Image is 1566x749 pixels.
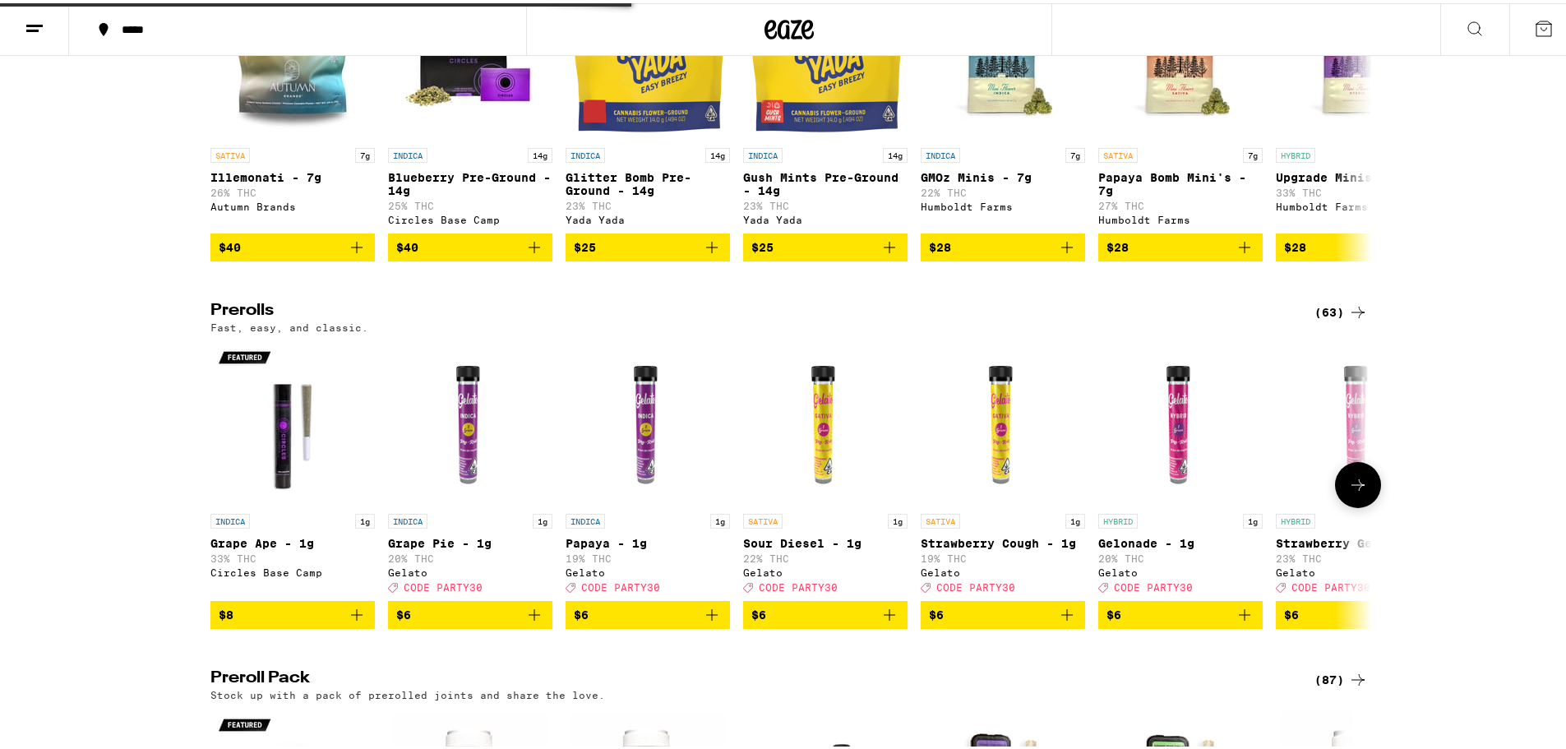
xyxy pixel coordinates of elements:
a: (63) [1314,299,1368,319]
button: Add to bag [1098,598,1263,626]
img: Gelato - Gelonade - 1g [1098,338,1263,502]
p: 23% THC [566,197,730,208]
img: Gelato - Sour Diesel - 1g [743,338,908,502]
p: Grape Pie - 1g [388,534,552,547]
div: Humboldt Farms [921,198,1085,209]
span: $28 [1284,238,1306,251]
div: Gelato [566,564,730,575]
p: GMOz Minis - 7g [921,168,1085,181]
span: $28 [929,238,951,251]
p: 1g [888,511,908,525]
p: 1g [533,511,552,525]
button: Add to bag [1276,598,1440,626]
p: 27% THC [1098,197,1263,208]
p: 33% THC [1276,184,1440,195]
p: SATIVA [1098,145,1138,160]
p: 7g [1065,145,1085,160]
span: $6 [929,605,944,618]
button: Add to bag [1098,230,1263,258]
button: Add to bag [1276,230,1440,258]
span: $6 [1106,605,1121,618]
p: INDICA [388,145,427,160]
a: Open page for Strawberry Cough - 1g from Gelato [921,338,1085,598]
span: $6 [396,605,411,618]
button: Add to bag [921,598,1085,626]
p: 1g [355,511,375,525]
p: HYBRID [1276,145,1315,160]
span: $25 [751,238,774,251]
div: Gelato [388,564,552,575]
button: Add to bag [566,230,730,258]
p: 14g [528,145,552,160]
img: Gelato - Papaya - 1g [566,338,730,502]
span: $6 [751,605,766,618]
span: CODE PARTY30 [1291,579,1370,589]
div: Circles Base Camp [388,211,552,222]
a: Open page for Gelonade - 1g from Gelato [1098,338,1263,598]
button: Add to bag [743,230,908,258]
p: Fast, easy, and classic. [210,319,368,330]
span: Hi. Need any help? [10,12,118,25]
p: INDICA [210,511,250,525]
p: Upgrade Minis - 7g [1276,168,1440,181]
span: $40 [396,238,418,251]
p: 22% THC [921,184,1085,195]
p: INDICA [388,511,427,525]
p: Illemonati - 7g [210,168,375,181]
span: CODE PARTY30 [759,579,838,589]
p: HYBRID [1276,511,1315,525]
div: Gelato [743,564,908,575]
p: Strawberry Cough - 1g [921,534,1085,547]
a: Open page for Sour Diesel - 1g from Gelato [743,338,908,598]
p: SATIVA [210,145,250,160]
a: (87) [1314,667,1368,687]
p: Papaya Bomb Mini's - 7g [1098,168,1263,194]
img: Gelato - Strawberry Cough - 1g [921,338,1085,502]
span: CODE PARTY30 [936,579,1015,589]
p: Stock up with a pack of prerolled joints and share the love. [210,687,605,697]
p: INDICA [566,511,605,525]
button: Add to bag [210,230,375,258]
p: 19% THC [921,550,1085,561]
div: Circles Base Camp [210,564,375,575]
p: 20% THC [1098,550,1263,561]
p: Grape Ape - 1g [210,534,375,547]
p: 22% THC [743,550,908,561]
img: Circles Base Camp - Grape Ape - 1g [210,338,375,502]
p: 7g [1243,145,1263,160]
div: Gelato [921,564,1085,575]
div: Yada Yada [743,211,908,222]
button: Add to bag [388,598,552,626]
p: 20% THC [388,550,552,561]
span: CODE PARTY30 [404,579,483,589]
h2: Prerolls [210,299,1287,319]
button: Add to bag [566,598,730,626]
p: Papaya - 1g [566,534,730,547]
h2: Preroll Pack [210,667,1287,687]
button: Add to bag [921,230,1085,258]
p: HYBRID [1098,511,1138,525]
span: CODE PARTY30 [1114,579,1193,589]
button: Add to bag [388,230,552,258]
p: 7g [355,145,375,160]
p: 14g [705,145,730,160]
span: $25 [574,238,596,251]
img: Gelato - Grape Pie - 1g [388,338,552,502]
span: $8 [219,605,233,618]
img: Gelato - Strawberry Gelato - 1g [1276,338,1440,502]
p: SATIVA [743,511,783,525]
p: 1g [1065,511,1085,525]
p: Glitter Bomb Pre-Ground - 14g [566,168,730,194]
div: Humboldt Farms [1098,211,1263,222]
p: Strawberry Gelato - 1g [1276,534,1440,547]
a: Open page for Grape Ape - 1g from Circles Base Camp [210,338,375,598]
p: SATIVA [921,511,960,525]
span: $6 [1284,605,1299,618]
p: Gelonade - 1g [1098,534,1263,547]
a: Open page for Papaya - 1g from Gelato [566,338,730,598]
p: INDICA [743,145,783,160]
p: INDICA [921,145,960,160]
span: $28 [1106,238,1129,251]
